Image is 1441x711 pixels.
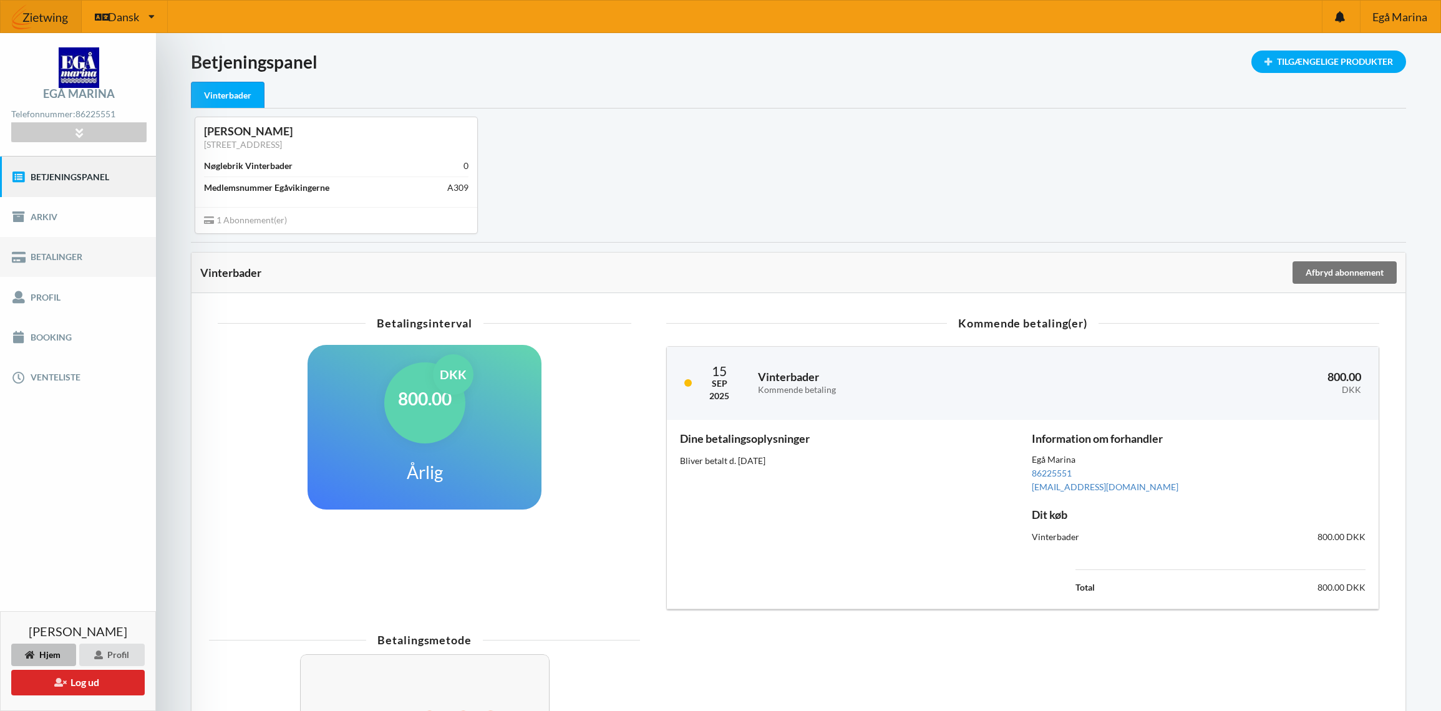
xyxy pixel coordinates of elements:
[680,432,1014,446] h3: Dine betalingsoplysninger
[666,317,1379,329] div: Kommende betaling(er)
[11,106,146,123] div: Telefonnummer:
[75,109,115,119] strong: 86225551
[463,160,468,172] div: 0
[1090,370,1361,395] h3: 800.00
[433,354,473,395] div: DKK
[1032,468,1072,478] a: 86225551
[191,82,264,109] div: Vinterbader
[200,266,1291,279] div: Vinterbader
[11,670,145,695] button: Log ud
[758,385,1073,395] div: Kommende betaling
[1032,455,1366,467] div: Egå Marina
[1075,582,1095,592] b: Total
[1032,481,1178,492] a: [EMAIL_ADDRESS][DOMAIN_NAME]
[709,390,729,402] div: 2025
[1032,432,1366,446] h3: Information om forhandler
[407,461,443,483] h1: Årlig
[209,634,640,646] div: Betalingsmetode
[1293,261,1397,284] div: Afbryd abonnement
[191,51,1406,73] h1: Betjeningspanel
[1168,579,1366,596] td: 800.00 DKK
[398,387,452,410] h1: 800.00
[204,124,468,138] div: [PERSON_NAME]
[1372,11,1427,22] span: Egå Marina
[447,181,468,194] div: A309
[43,88,115,99] div: Egå Marina
[204,160,293,172] div: Nøglebrik Vinterbader
[204,139,282,150] a: [STREET_ADDRESS]
[59,47,99,88] img: logo
[204,215,287,225] span: 1 Abonnement(er)
[1251,51,1406,73] div: Tilgængelige Produkter
[11,644,76,666] div: Hjem
[218,317,631,329] div: Betalingsinterval
[709,377,729,390] div: Sep
[1023,522,1199,552] div: Vinterbader
[108,11,139,22] span: Dansk
[1090,385,1361,395] div: DKK
[204,181,329,194] div: Medlemsnummer Egåvikingerne
[1198,522,1374,552] div: 800.00 DKK
[79,644,145,666] div: Profil
[680,455,1014,467] div: Bliver betalt d. [DATE]
[758,370,1073,395] h3: Vinterbader
[29,625,127,637] span: [PERSON_NAME]
[1032,508,1366,522] h3: Dit køb
[709,364,729,377] div: 15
